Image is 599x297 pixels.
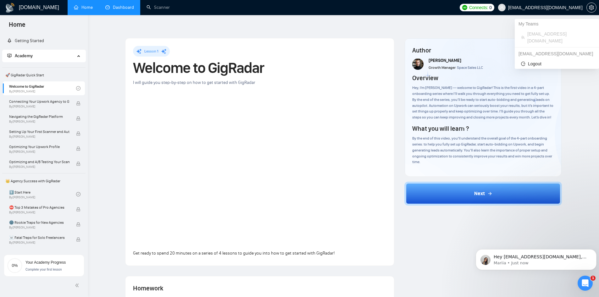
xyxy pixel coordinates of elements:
span: Connects: [469,4,488,11]
img: upwork-logo.png [462,5,467,10]
div: By the end of this video, you’ll understand the overall goal of the 4-part onboarding series: to ... [412,135,554,165]
li: Getting Started [2,35,86,47]
h4: Overview [412,74,438,82]
span: Complete your first lesson [25,268,62,271]
span: Get ready to spend 20 minutes on a series of 4 lessons to guide you into how to get started with ... [133,250,335,256]
span: By [PERSON_NAME] [9,135,69,139]
span: lock [76,146,80,151]
span: [EMAIL_ADDRESS][DOMAIN_NAME] [527,30,593,44]
span: lock [76,207,80,212]
span: lock [76,116,80,121]
span: ⛔ Top 3 Mistakes of Pro Agencies [9,204,69,211]
span: By [PERSON_NAME] [9,211,69,214]
span: fund-projection-screen [7,53,12,58]
span: Connecting Your Upwork Agency to GigRadar [9,98,69,105]
span: double-left [75,282,81,289]
button: setting [586,3,596,13]
h4: What you will learn ? [412,124,469,133]
a: dashboardDashboard [105,5,134,10]
span: logout [521,62,525,66]
iframe: Intercom notifications message [473,236,599,280]
span: 0% [7,263,22,267]
span: lock [76,222,80,227]
span: Your Academy Progress [25,260,66,265]
div: Hey, I’m [PERSON_NAME] — welcome to GigRadar! This is the first video in a 4-part onboarding seri... [412,85,554,120]
span: Growth Manager [429,65,456,70]
span: lock [76,101,80,106]
span: Navigating the GigRadar Platform [9,113,69,120]
span: Next [474,190,485,197]
span: Optimizing Your Upwork Profile [9,144,69,150]
span: ☠️ Fatal Traps for Solo Freelancers [9,234,69,241]
span: Academy [7,53,33,58]
span: [PERSON_NAME] [429,58,461,63]
h4: Author [412,46,554,55]
a: setting [586,5,596,10]
span: By [PERSON_NAME] [9,165,69,169]
span: 👑 Agency Success with GigRadar [3,175,85,187]
span: Optimizing and A/B Testing Your Scanner for Better Results [9,159,69,165]
span: lock [76,131,80,136]
div: aimubsolutions@gmail.com [515,49,599,59]
span: Space Sales LLC [457,65,483,70]
span: By [PERSON_NAME] [9,226,69,229]
span: check-circle [76,86,80,91]
h4: Homework [133,284,386,293]
iframe: Intercom live chat [578,276,593,291]
span: 0 [489,4,492,11]
div: My Teams [515,19,599,29]
span: setting [587,5,596,10]
span: Logout [521,60,593,67]
span: team [521,36,525,39]
span: Home [4,20,31,33]
span: 🌚 Rookie Traps for New Agencies [9,219,69,226]
span: 🚀 GigRadar Quick Start [3,69,85,81]
a: homeHome [74,5,93,10]
span: Lesson 1 [144,49,158,53]
span: By [PERSON_NAME] [9,105,69,108]
span: lock [76,237,80,242]
a: Welcome to GigRadarBy[PERSON_NAME] [9,81,76,95]
span: Setting Up Your First Scanner and Auto-Bidder [9,129,69,135]
a: 1️⃣ Start HereBy[PERSON_NAME] [9,187,76,201]
button: Next [404,182,562,206]
span: user [500,5,504,10]
span: 1 [591,276,596,281]
img: vlad-t.jpg [412,58,424,70]
a: searchScanner [147,5,170,10]
img: logo [5,3,15,13]
h1: Welcome to GigRadar [133,61,386,75]
span: Academy [15,53,33,58]
span: By [PERSON_NAME] [9,241,69,245]
span: I will guide you step-by-step on how to get started with GigRadar [133,80,255,85]
span: check-circle [76,192,80,196]
span: By [PERSON_NAME] [9,120,69,124]
span: By [PERSON_NAME] [9,150,69,154]
a: rocketGetting Started [7,38,44,43]
span: lock [76,162,80,166]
